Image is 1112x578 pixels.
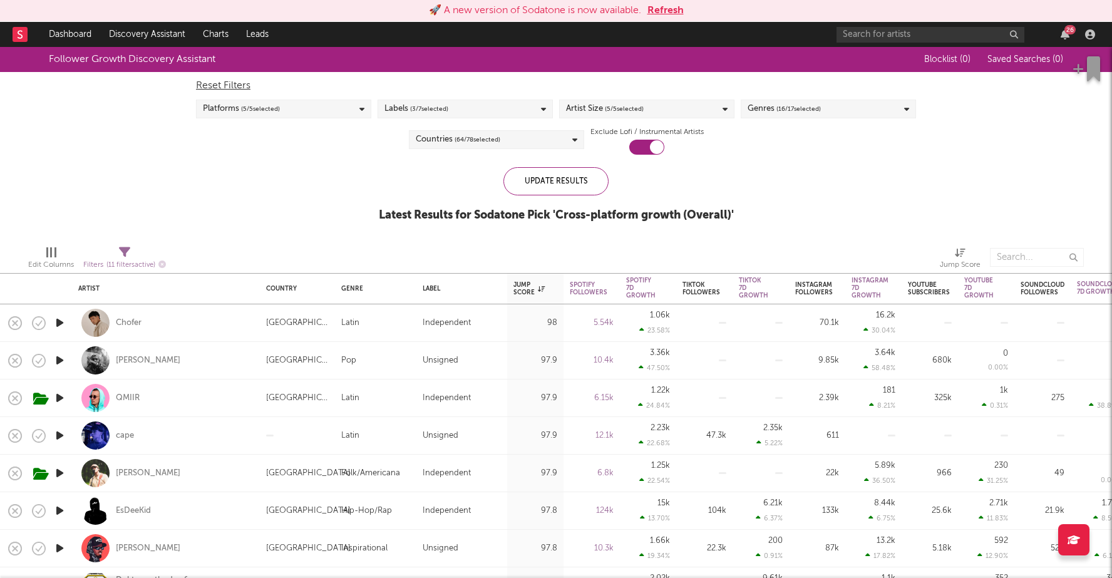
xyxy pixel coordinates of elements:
[868,514,895,522] div: 6.75 %
[883,386,895,395] div: 181
[994,537,1008,545] div: 592
[570,503,614,519] div: 124k
[682,503,726,519] div: 104k
[423,541,458,556] div: Unsigned
[116,430,134,441] div: cape
[513,316,557,331] div: 98
[410,101,448,116] span: ( 3 / 7 selected)
[639,552,670,560] div: 19.34 %
[570,428,614,443] div: 12.1k
[657,499,670,507] div: 15k
[566,101,644,116] div: Artist Size
[626,277,656,299] div: Spotify 7D Growth
[877,537,895,545] div: 13.2k
[865,552,895,560] div: 17.82 %
[570,353,614,368] div: 10.4k
[1000,386,1008,395] div: 1k
[639,477,670,485] div: 22.54 %
[266,353,329,368] div: [GEOGRAPHIC_DATA]
[341,316,359,331] div: Latin
[266,541,351,556] div: [GEOGRAPHIC_DATA]
[341,428,359,443] div: Latin
[990,248,1084,267] input: Search...
[795,466,839,481] div: 22k
[863,364,895,372] div: 58.48 %
[423,391,471,406] div: Independent
[78,285,247,292] div: Artist
[940,257,981,272] div: Jump Score
[513,503,557,519] div: 97.8
[979,477,1008,485] div: 31.25 %
[423,316,471,331] div: Independent
[83,242,166,278] div: Filters(11 filters active)
[650,349,670,357] div: 3.36k
[924,55,970,64] span: Blocklist
[116,468,180,479] a: [PERSON_NAME]
[639,326,670,334] div: 23.58 %
[116,393,140,404] a: QMIIR
[341,285,404,292] div: Genre
[876,311,895,319] div: 16.2k
[423,428,458,443] div: Unsigned
[795,391,839,406] div: 2.39k
[768,537,783,545] div: 200
[984,54,1063,65] button: Saved Searches (0)
[266,503,351,519] div: [GEOGRAPHIC_DATA]
[423,503,471,519] div: Independent
[908,281,950,296] div: YouTube Subscribers
[908,466,952,481] div: 966
[1053,55,1063,64] span: ( 0 )
[682,541,726,556] div: 22.3k
[590,125,704,140] label: Exclude Lofi / Instrumental Artists
[341,541,388,556] div: Inspirational
[763,424,783,432] div: 2.35k
[196,78,916,93] div: Reset Filters
[116,505,151,517] a: EsDeeKid
[1021,466,1064,481] div: 49
[1021,541,1064,556] div: 520
[83,257,166,273] div: Filters
[1003,349,1008,358] div: 0
[651,424,670,432] div: 2.23k
[266,316,329,331] div: [GEOGRAPHIC_DATA]
[795,353,839,368] div: 9.85k
[908,503,952,519] div: 25.6k
[570,281,607,296] div: Spotify Followers
[908,391,952,406] div: 325k
[1021,391,1064,406] div: 275
[570,316,614,331] div: 5.54k
[237,22,277,47] a: Leads
[1064,25,1076,34] div: 26
[503,167,609,195] div: Update Results
[837,27,1024,43] input: Search for artists
[650,311,670,319] div: 1.06k
[341,466,400,481] div: Folk/Americana
[863,326,895,334] div: 30.04 %
[988,364,1008,371] div: 0.00 %
[100,22,194,47] a: Discovery Assistant
[194,22,237,47] a: Charts
[979,514,1008,522] div: 11.83 %
[116,543,180,554] a: [PERSON_NAME]
[756,514,783,522] div: 6.37 %
[756,439,783,447] div: 5.22 %
[116,355,180,366] a: [PERSON_NAME]
[28,257,74,272] div: Edit Columns
[605,101,644,116] span: ( 5 / 5 selected)
[875,462,895,470] div: 5.89k
[864,477,895,485] div: 36.50 %
[960,55,970,64] span: ( 0 )
[795,541,839,556] div: 87k
[763,499,783,507] div: 6.21k
[266,466,351,481] div: [GEOGRAPHIC_DATA]
[570,541,614,556] div: 10.3k
[570,466,614,481] div: 6.8k
[106,262,155,269] span: ( 11 filters active)
[795,428,839,443] div: 611
[1021,503,1064,519] div: 21.9k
